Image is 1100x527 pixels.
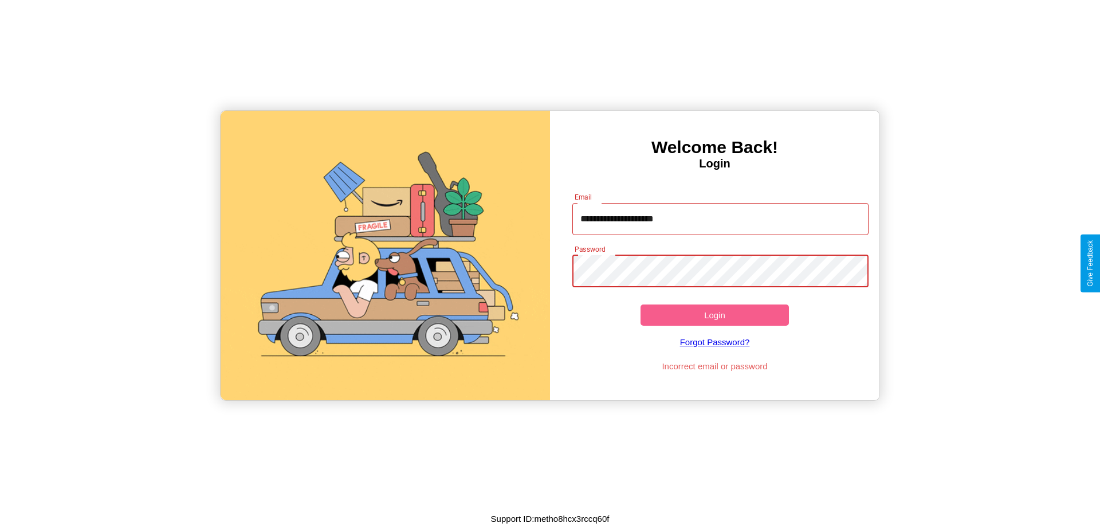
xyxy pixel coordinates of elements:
[567,326,863,358] a: Forgot Password?
[575,192,592,202] label: Email
[575,244,605,254] label: Password
[641,305,789,326] button: Login
[550,138,879,157] h3: Welcome Back!
[567,358,863,374] p: Incorrect email or password
[221,111,550,400] img: gif
[491,511,610,526] p: Support ID: metho8hcx3rccq60f
[550,157,879,170] h4: Login
[1086,240,1094,287] div: Give Feedback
